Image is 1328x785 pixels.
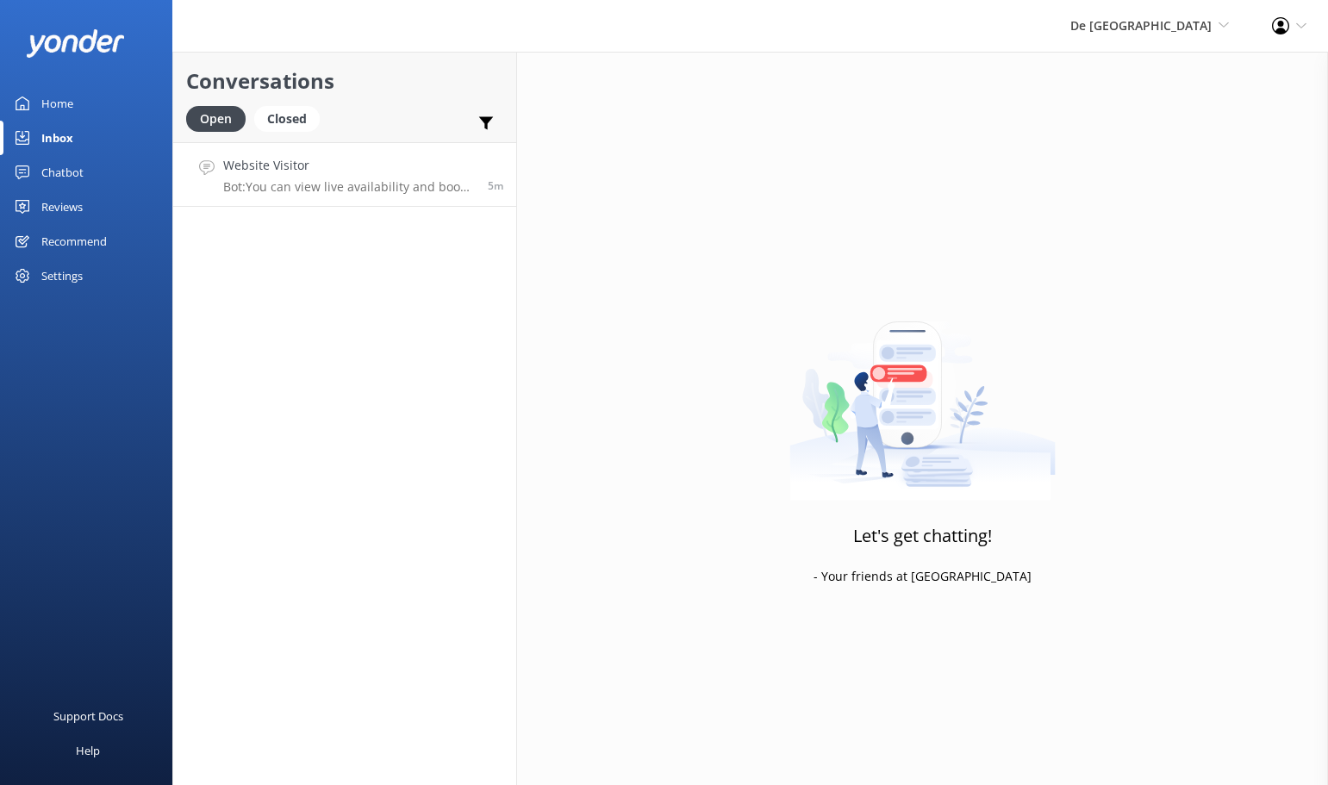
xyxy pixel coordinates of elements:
h2: Conversations [186,65,503,97]
div: Recommend [41,224,107,259]
div: Support Docs [53,699,123,733]
a: Website VisitorBot:You can view live availability and book your De Palm Island tickets and signat... [173,142,516,207]
div: Open [186,106,246,132]
h3: Let's get chatting! [853,522,992,550]
span: Sep 27 2025 03:20pm (UTC -04:00) America/Caracas [488,178,503,193]
div: Home [41,86,73,121]
div: Closed [254,106,320,132]
a: Closed [254,109,328,128]
h4: Website Visitor [223,156,475,175]
div: Inbox [41,121,73,155]
span: De [GEOGRAPHIC_DATA] [1070,17,1212,34]
p: - Your friends at [GEOGRAPHIC_DATA] [814,567,1032,586]
p: Bot: You can view live availability and book your De Palm Island tickets and signature experience... [223,179,475,195]
div: Help [76,733,100,768]
div: Reviews [41,190,83,224]
div: Chatbot [41,155,84,190]
img: artwork of a man stealing a conversation from at giant smartphone [789,285,1056,501]
div: Settings [41,259,83,293]
a: Open [186,109,254,128]
img: yonder-white-logo.png [26,29,125,58]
